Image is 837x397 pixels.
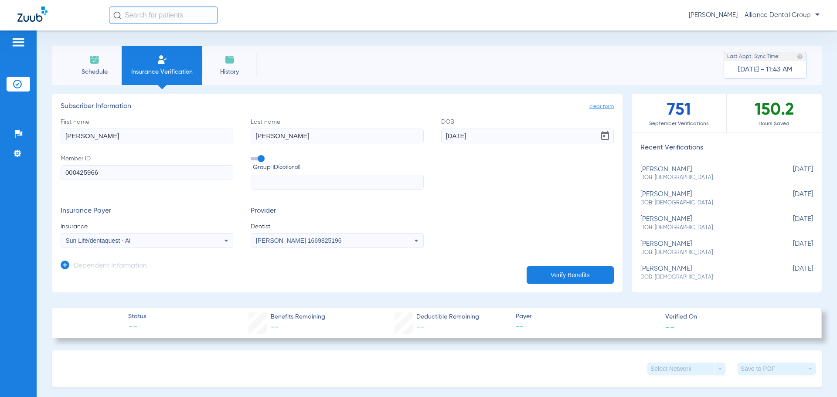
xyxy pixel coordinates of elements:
input: First name [61,129,233,143]
img: Schedule [89,54,100,65]
label: Member ID [61,154,233,190]
span: History [209,68,250,76]
span: [DATE] [769,240,813,256]
img: History [225,54,235,65]
span: clear form [589,102,614,111]
input: Member ID [61,165,233,180]
input: Last name [251,129,423,143]
span: Status [128,312,146,321]
h3: Dependent Information [74,262,147,271]
h3: Recent Verifications [632,144,822,153]
span: [PERSON_NAME] - Alliance Dental Group [689,11,820,20]
h3: Provider [251,207,423,216]
div: [PERSON_NAME] [640,240,769,256]
span: [DATE] - 11:43 AM [738,65,793,74]
span: -- [271,323,279,331]
span: -- [128,322,146,334]
span: -- [416,323,424,331]
span: Insurance Verification [128,68,196,76]
input: Search for patients [109,7,218,24]
div: [PERSON_NAME] [640,215,769,231]
span: Dentist [251,222,423,231]
div: [PERSON_NAME] [640,166,769,182]
span: Group ID [253,163,423,172]
span: DOB: [DEMOGRAPHIC_DATA] [640,174,769,182]
span: September Verifications [632,119,726,128]
div: [PERSON_NAME] [640,265,769,281]
span: DOB: [DEMOGRAPHIC_DATA] [640,199,769,207]
div: [PERSON_NAME] [640,190,769,207]
span: Last Appt. Sync Time: [727,52,779,61]
span: Verified On [665,312,807,322]
span: DOB: [DEMOGRAPHIC_DATA] [640,224,769,232]
span: Hours Saved [727,119,822,128]
span: Payer [516,312,658,321]
span: -- [665,322,675,332]
span: Deductible Remaining [416,312,479,322]
img: hamburger-icon [11,37,25,48]
span: Sun Life/dentaquest - Ai [66,237,131,244]
span: [DATE] [769,166,813,182]
img: Zuub Logo [17,7,48,22]
span: [DATE] [769,265,813,281]
span: -- [516,322,658,333]
img: Search Icon [113,11,121,19]
span: [PERSON_NAME] 1669825196 [256,237,342,244]
button: Open calendar [596,127,614,145]
span: DOB: [DEMOGRAPHIC_DATA] [640,249,769,257]
span: Insurance [61,222,233,231]
img: last sync help info [797,54,803,60]
span: DOB: [DEMOGRAPHIC_DATA] [640,274,769,282]
div: 150.2 [727,94,822,132]
img: Manual Insurance Verification [157,54,167,65]
h3: Subscriber Information [61,102,614,111]
label: DOB [441,118,614,143]
span: [DATE] [769,190,813,207]
button: Verify Benefits [527,266,614,284]
div: 751 [632,94,727,132]
small: (optional) [278,163,300,172]
span: Schedule [74,68,115,76]
label: Last name [251,118,423,143]
span: Benefits Remaining [271,312,325,322]
input: DOBOpen calendar [441,129,614,143]
span: [DATE] [769,215,813,231]
h3: Insurance Payer [61,207,233,216]
label: First name [61,118,233,143]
